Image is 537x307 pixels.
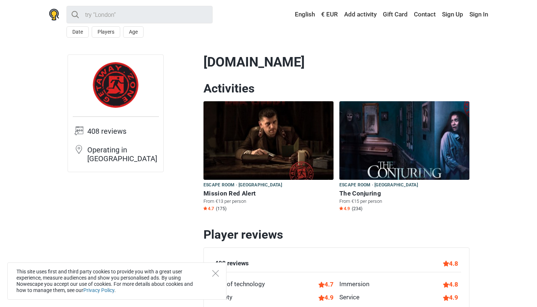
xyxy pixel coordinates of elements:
[203,206,214,212] span: 4.7
[203,190,334,197] h6: Mission Red Alert
[342,8,378,21] a: Add activity
[203,101,334,180] img: Mission Red Alert
[443,259,458,268] div: 4.8
[92,26,120,38] button: Players
[443,280,458,289] div: 4.8
[212,270,219,277] button: Close
[216,206,226,212] span: (175)
[7,262,226,300] div: This site uses first and third party cookies to provide you with a great user experience, measure...
[339,181,418,189] span: Escape room · [GEOGRAPHIC_DATA]
[339,280,369,289] div: Immersion
[215,259,249,268] div: 408 reviews
[87,145,159,167] td: Operating in [GEOGRAPHIC_DATA]
[203,101,334,213] a: Mission Red Alert Escape room · [GEOGRAPHIC_DATA] Mission Red Alert From €13 per person Star4.7 (...
[339,293,359,302] div: Service
[381,8,410,21] a: Gift Card
[339,101,469,213] a: The Conjuring Escape room · [GEOGRAPHIC_DATA] The Conjuring From €15 per person Star4.9 (234)
[215,280,265,289] div: Use of technology
[440,8,465,21] a: Sign Up
[339,101,469,180] img: The Conjuring
[290,12,295,17] img: English
[319,293,334,302] div: 4.9
[339,198,469,205] p: From €15 per person
[412,8,438,21] a: Contact
[66,26,89,38] button: Date
[203,227,469,242] h2: Player reviews
[203,81,469,96] h2: Activities
[123,26,144,38] button: Age
[203,198,334,205] p: From €13 per person
[339,190,469,197] h6: The Conjuring
[203,181,282,189] span: Escape room · [GEOGRAPHIC_DATA]
[352,206,362,212] span: (234)
[339,206,343,210] img: Star
[203,206,207,210] img: Star
[203,54,469,70] h1: [DOMAIN_NAME]
[319,8,340,21] a: € EUR
[83,287,114,293] a: Privacy Policy
[66,6,213,23] input: try “London”
[288,8,317,21] a: English
[87,126,159,145] td: 408 reviews
[443,293,458,302] div: 4.9
[319,280,334,289] div: 4.7
[468,8,488,21] a: Sign In
[49,9,59,20] img: Nowescape logo
[339,206,350,212] span: 4.9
